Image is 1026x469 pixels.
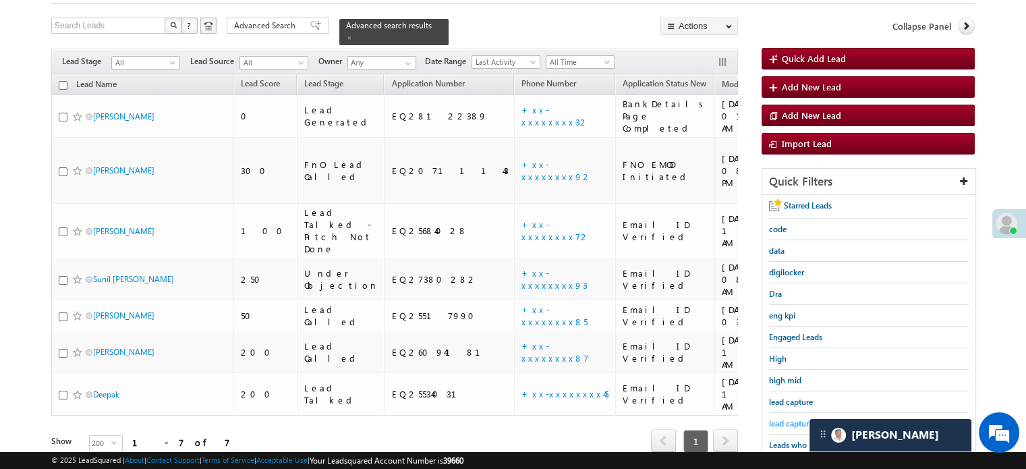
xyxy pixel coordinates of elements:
[241,225,291,237] div: 100
[722,334,787,370] div: [DATE] 12:04 AM
[521,78,576,88] span: Phone Number
[521,219,590,242] a: +xx-xxxxxxxx72
[722,376,787,412] div: [DATE] 12:46 AM
[521,304,588,327] a: +xx-xxxxxxxx85
[241,165,291,177] div: 300
[472,55,540,69] a: Last Activity
[111,439,122,445] span: select
[472,56,536,68] span: Last Activity
[391,110,508,122] div: EQ28122389
[234,76,287,94] a: Lead Score
[623,78,706,88] span: Application Status New
[391,225,508,237] div: EQ25684028
[769,289,782,299] span: Dra
[722,153,787,189] div: [DATE] 08:18 PM
[384,76,471,94] a: Application Number
[546,56,610,68] span: All Time
[722,304,787,328] div: [DATE] 03:39 AM
[146,456,200,464] a: Contact Support
[241,388,291,400] div: 200
[818,429,828,439] img: carter-drag
[62,55,111,67] span: Lead Stage
[304,304,378,328] div: Lead Called
[304,159,378,183] div: FnO Lead Called
[623,267,708,292] div: Email ID Verified
[93,111,154,121] a: [PERSON_NAME]
[93,310,154,321] a: [PERSON_NAME]
[782,81,841,92] span: Add New Lead
[125,456,144,464] a: About
[111,56,180,70] a: All
[391,165,508,177] div: EQ20711143
[23,71,57,88] img: d_60004797649_company_0_60004797649
[769,397,813,407] span: lead capture
[221,7,254,39] div: Minimize live chat window
[521,388,608,399] a: +xx-xxxxxxxx45
[183,367,245,385] em: Start Chat
[722,213,787,249] div: [DATE] 10:57 AM
[521,340,589,364] a: +xx-xxxxxxxx87
[713,429,738,452] span: next
[241,110,291,122] div: 0
[93,226,154,236] a: [PERSON_NAME]
[769,354,787,364] span: High
[722,98,787,134] div: [DATE] 01:05 AM
[69,77,123,94] a: Lead Name
[304,267,378,292] div: Under Objection
[318,55,347,67] span: Owner
[93,274,174,284] a: Sunil [PERSON_NAME]
[59,81,67,90] input: Check all records
[722,261,787,298] div: [DATE] 08:27 AM
[112,57,176,69] span: All
[241,310,291,322] div: 50
[722,79,767,89] span: Modified On
[762,169,975,195] div: Quick Filters
[391,78,464,88] span: Application Number
[241,273,291,285] div: 250
[443,456,463,466] span: 39660
[391,273,508,285] div: EQ27380282
[398,57,415,70] a: Show All Items
[616,76,713,94] a: Application Status New
[784,200,832,211] span: Starred Leads
[521,104,590,128] a: +xx-xxxxxxxx32
[93,165,154,175] a: [PERSON_NAME]
[782,53,846,64] span: Quick Add Lead
[521,267,588,291] a: +xx-xxxxxxxx93
[769,267,804,277] span: digilocker
[241,78,280,88] span: Lead Score
[623,219,708,243] div: Email ID Verified
[51,435,78,447] div: Show
[234,20,300,32] span: Advanced Search
[70,71,227,88] div: Chat with us now
[132,435,230,450] div: 1 - 7 of 7
[347,56,416,70] input: Type to Search
[93,389,119,399] a: Deepak
[241,346,291,358] div: 200
[769,310,795,321] span: eng kpi
[18,125,246,356] textarea: Type your message and hit 'Enter'
[715,76,787,94] a: Modified On (sorted descending)
[187,20,193,31] span: ?
[683,430,708,453] span: 1
[851,429,939,441] span: Carter
[769,440,883,463] span: Leads who visited website in the last 7 days
[202,456,254,464] a: Terms of Service
[346,20,432,30] span: Advanced search results
[304,206,378,255] div: Lead Talked - Pitch Not Done
[623,340,708,364] div: Email ID Verified
[623,304,708,328] div: Email ID Verified
[515,76,583,94] a: Phone Number
[769,418,830,429] span: lead capture new
[782,109,841,121] span: Add New Lead
[892,20,951,32] span: Collapse Panel
[239,56,308,70] a: All
[51,454,463,467] span: © 2025 LeadSquared | | | | |
[256,456,308,464] a: Acceptable Use
[546,55,615,69] a: All Time
[769,332,822,342] span: Engaged Leads
[521,159,592,182] a: +xx-xxxxxxxx92
[304,382,378,406] div: Lead Talked
[240,57,304,69] span: All
[425,55,472,67] span: Date Range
